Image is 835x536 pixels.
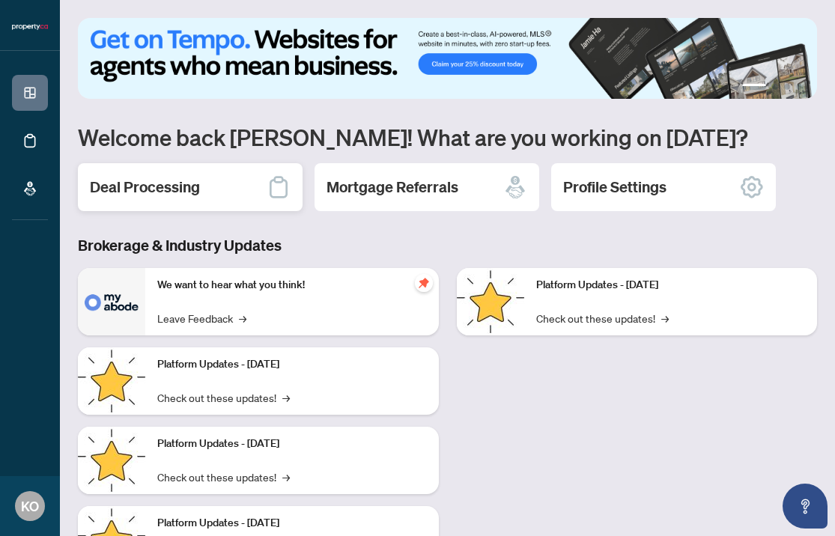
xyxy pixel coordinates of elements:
span: KO [21,496,39,517]
h2: Mortgage Referrals [327,177,458,198]
img: Slide 0 [78,18,817,99]
span: → [282,389,290,406]
a: Check out these updates!→ [157,469,290,485]
img: We want to hear what you think! [78,268,145,335]
button: 3 [784,84,790,90]
button: 2 [772,84,778,90]
p: We want to hear what you think! [157,277,427,293]
img: logo [12,22,48,31]
p: Platform Updates - [DATE] [157,356,427,373]
span: → [282,469,290,485]
span: pushpin [415,274,433,292]
p: Platform Updates - [DATE] [536,277,806,293]
a: Check out these updates!→ [157,389,290,406]
button: 1 [742,84,766,90]
h2: Deal Processing [90,177,200,198]
a: Leave Feedback→ [157,310,246,326]
button: 4 [796,84,802,90]
span: → [239,310,246,326]
img: Platform Updates - June 23, 2025 [457,268,524,335]
span: → [661,310,669,326]
p: Platform Updates - [DATE] [157,436,427,452]
a: Check out these updates!→ [536,310,669,326]
p: Platform Updates - [DATE] [157,515,427,532]
h1: Welcome back [PERSON_NAME]! What are you working on [DATE]? [78,123,817,151]
button: Open asap [783,484,828,529]
img: Platform Updates - September 16, 2025 [78,347,145,415]
h3: Brokerage & Industry Updates [78,235,817,256]
img: Platform Updates - July 21, 2025 [78,427,145,494]
h2: Profile Settings [563,177,667,198]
